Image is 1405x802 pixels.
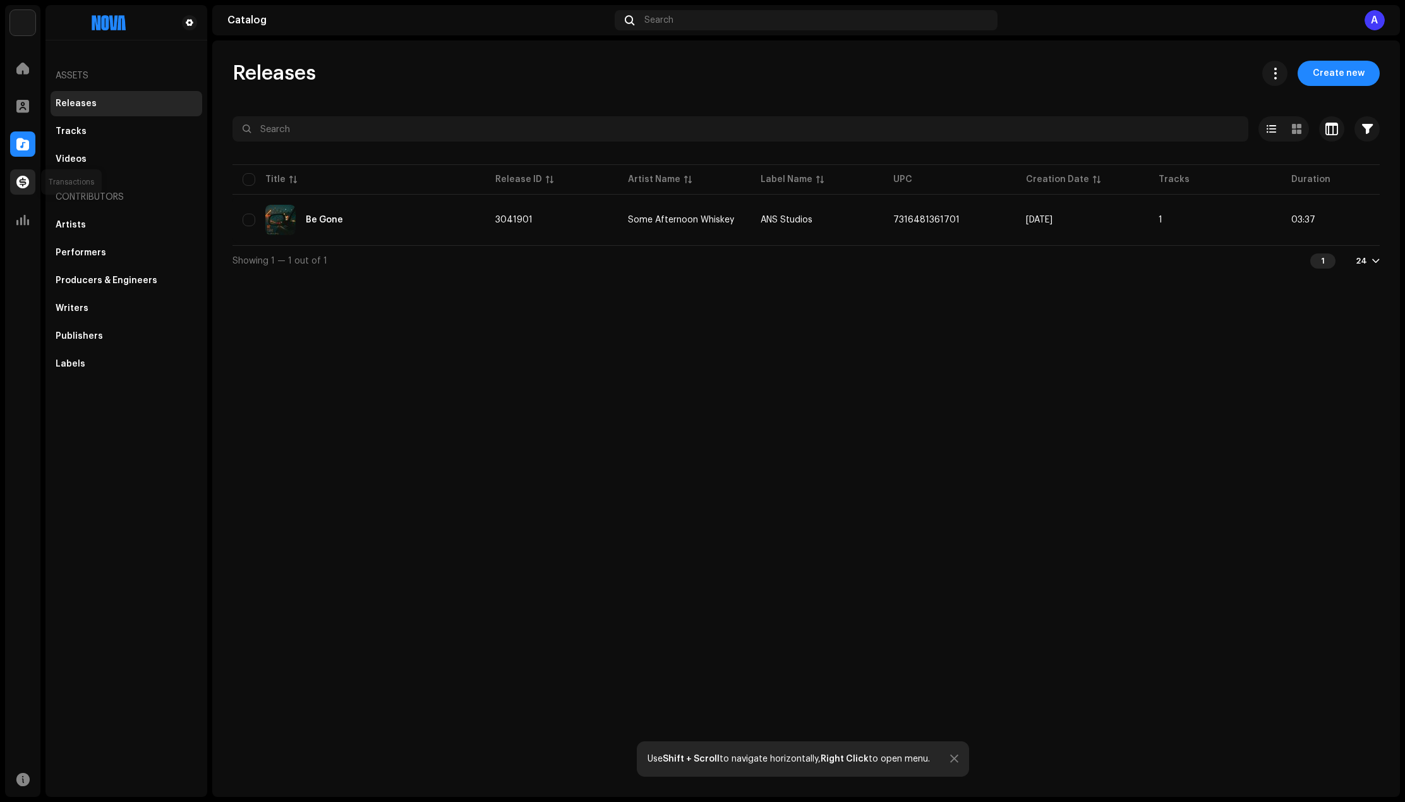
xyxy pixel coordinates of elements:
[51,324,202,349] re-m-nav-item: Publishers
[232,257,327,265] span: Showing 1 — 1 out of 1
[628,216,734,224] div: Some Afternoon Whiskey
[51,268,202,293] re-m-nav-item: Producers & Engineers
[648,754,930,764] div: Use to navigate horizontally, to open menu.
[51,296,202,321] re-m-nav-item: Writers
[893,216,960,224] span: 7316481361701
[51,351,202,377] re-m-nav-item: Labels
[232,116,1248,142] input: Search
[51,212,202,238] re-m-nav-item: Artists
[56,248,106,258] div: Performers
[495,216,533,224] span: 3041901
[1026,216,1052,224] span: Oct 1, 2025
[1356,256,1367,266] div: 24
[51,240,202,265] re-m-nav-item: Performers
[1310,253,1336,269] div: 1
[51,147,202,172] re-m-nav-item: Videos
[56,331,103,341] div: Publishers
[10,10,35,35] img: f5159e88-6796-4381-9ef9-795c40184c13
[56,359,85,369] div: Labels
[821,755,869,763] strong: Right Click
[663,755,720,763] strong: Shift + Scroll
[56,154,87,164] div: Videos
[1313,61,1365,86] span: Create new
[265,173,286,186] div: Title
[628,173,680,186] div: Artist Name
[265,205,296,235] img: 5f9e07e3-ef75-47ee-9b47-fd982805ab7c
[1026,173,1089,186] div: Creation Date
[761,216,812,224] span: ANS Studios
[306,216,343,224] div: Be Gone
[644,15,673,25] span: Search
[1365,10,1385,30] div: A
[56,99,97,109] div: Releases
[56,220,86,230] div: Artists
[227,15,610,25] div: Catalog
[1298,61,1380,86] button: Create new
[56,303,88,313] div: Writers
[1159,216,1162,224] span: 1
[628,216,740,224] span: Some Afternoon Whiskey
[51,119,202,144] re-m-nav-item: Tracks
[495,173,542,186] div: Release ID
[56,15,162,30] img: 8db28948-3eae-414d-85d0-81e76db8b66b
[56,276,157,286] div: Producers & Engineers
[761,173,812,186] div: Label Name
[51,91,202,116] re-m-nav-item: Releases
[51,61,202,91] re-a-nav-header: Assets
[1291,216,1315,224] span: 03:37
[51,182,202,212] re-a-nav-header: Contributors
[56,126,87,137] div: Tracks
[232,61,316,86] span: Releases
